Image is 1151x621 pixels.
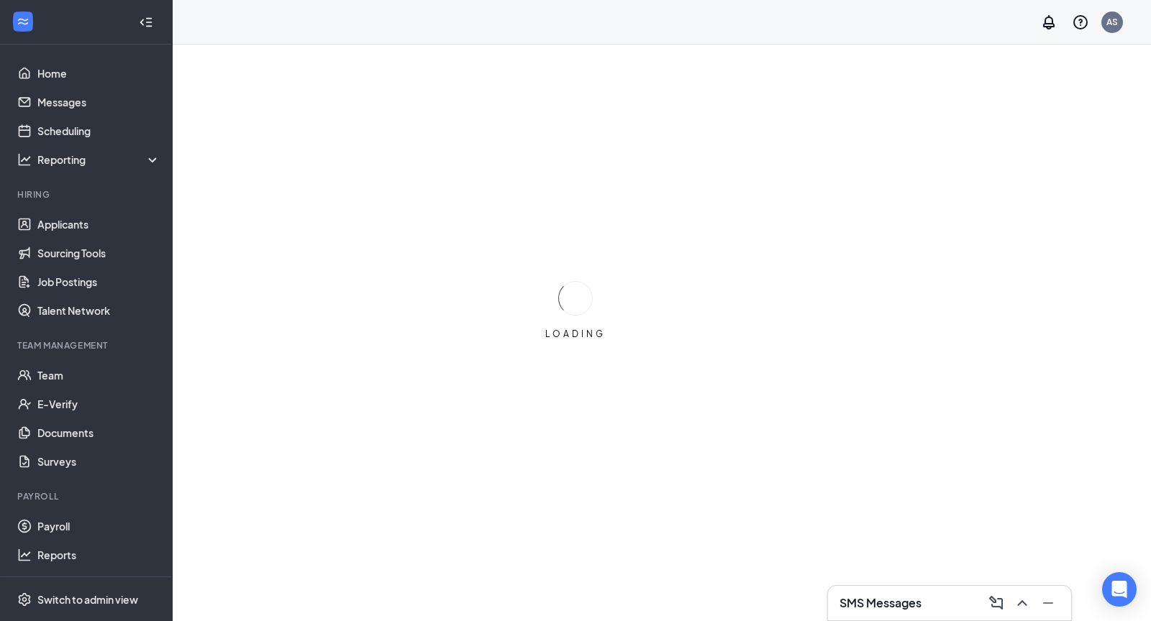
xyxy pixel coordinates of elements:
[1040,14,1057,31] svg: Notifications
[37,512,160,540] a: Payroll
[37,390,160,418] a: E-Verify
[1037,592,1060,615] button: Minimize
[1011,592,1034,615] button: ChevronUp
[37,418,160,447] a: Documents
[540,328,611,340] div: LOADING
[37,88,160,116] a: Messages
[37,210,160,239] a: Applicants
[37,361,160,390] a: Team
[37,116,160,145] a: Scheduling
[37,592,138,607] div: Switch to admin view
[1072,14,1089,31] svg: QuestionInfo
[37,296,160,325] a: Talent Network
[37,447,160,476] a: Surveys
[17,188,158,201] div: Hiring
[37,540,160,569] a: Reports
[988,594,1005,612] svg: ComposeMessage
[840,595,922,611] h3: SMS Messages
[1039,594,1057,612] svg: Minimize
[1102,572,1137,607] div: Open Intercom Messenger
[17,490,158,502] div: Payroll
[17,592,32,607] svg: Settings
[37,59,160,88] a: Home
[37,267,160,296] a: Job Postings
[37,239,160,267] a: Sourcing Tools
[1014,594,1031,612] svg: ChevronUp
[139,15,153,29] svg: Collapse
[17,339,158,351] div: Team Management
[985,592,1008,615] button: ComposeMessage
[37,152,161,167] div: Reporting
[16,14,30,29] svg: WorkstreamLogo
[1106,16,1118,28] div: AS
[17,152,32,167] svg: Analysis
